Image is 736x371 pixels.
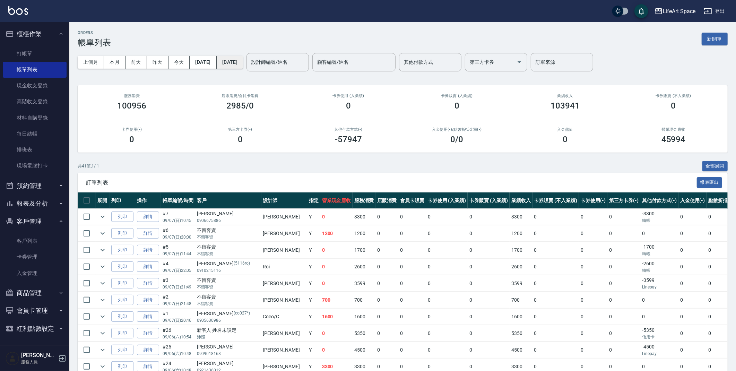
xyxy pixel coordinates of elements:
[137,345,159,355] a: 詳情
[238,135,243,144] h3: 0
[303,127,395,132] h2: 其他付款方式(-)
[353,292,375,308] td: 700
[398,309,426,325] td: 0
[532,309,579,325] td: 0
[628,94,720,98] h2: 卡券販賣 (不入業績)
[97,261,108,272] button: expand row
[307,259,320,275] td: Y
[3,249,67,265] a: 卡券管理
[97,345,108,355] button: expand row
[426,292,468,308] td: 0
[307,275,320,292] td: Y
[197,234,260,240] p: 不留客資
[168,56,190,69] button: 今天
[607,242,641,258] td: 0
[607,325,641,342] td: 0
[3,110,67,126] a: 材料自購登錄
[125,56,147,69] button: 前天
[197,227,260,234] div: 不留客資
[111,212,133,222] button: 列印
[426,325,468,342] td: 0
[579,325,607,342] td: 0
[468,192,510,209] th: 卡券販賣 (入業績)
[468,292,510,308] td: 0
[563,135,568,144] h3: 0
[3,302,67,320] button: 會員卡管理
[375,209,398,225] td: 0
[640,225,678,242] td: 0
[579,342,607,358] td: 0
[117,101,146,111] h3: 100956
[353,242,375,258] td: 1700
[111,261,133,272] button: 列印
[579,309,607,325] td: 0
[678,192,707,209] th: 入金使用(-)
[163,351,193,357] p: 09/06 (六) 10:48
[137,261,159,272] a: 詳情
[335,135,362,144] h3: -57947
[426,209,468,225] td: 0
[640,209,678,225] td: -3300
[640,325,678,342] td: -5350
[137,278,159,289] a: 詳情
[519,127,611,132] h2: 入金儲值
[111,345,133,355] button: 列印
[137,295,159,305] a: 詳情
[86,127,178,132] h2: 卡券使用(-)
[579,209,607,225] td: 0
[307,292,320,308] td: Y
[303,94,395,98] h2: 卡券使用 (入業績)
[398,275,426,292] td: 0
[197,317,260,323] p: 0905630986
[607,275,641,292] td: 0
[411,127,503,132] h2: 入金使用(-) /點數折抵金額(-)
[579,242,607,258] td: 0
[161,342,195,358] td: #25
[642,334,677,340] p: 信用卡
[640,259,678,275] td: -2600
[454,101,459,111] h3: 0
[607,292,641,308] td: 0
[510,242,532,258] td: 1700
[426,309,468,325] td: 0
[510,275,532,292] td: 3599
[194,127,286,132] h2: 第三方卡券(-)
[579,259,607,275] td: 0
[3,320,67,338] button: 紅利點數設定
[375,275,398,292] td: 0
[111,328,133,339] button: 列印
[398,342,426,358] td: 0
[426,225,468,242] td: 0
[320,209,353,225] td: 0
[468,309,510,325] td: 0
[307,225,320,242] td: Y
[78,31,111,35] h2: ORDERS
[640,309,678,325] td: 0
[532,192,579,209] th: 卡券販賣 (不入業績)
[353,192,375,209] th: 服務消費
[640,292,678,308] td: 0
[579,225,607,242] td: 0
[532,325,579,342] td: 0
[532,242,579,258] td: 0
[640,242,678,258] td: -1700
[261,259,307,275] td: Roi
[375,292,398,308] td: 0
[532,292,579,308] td: 0
[261,275,307,292] td: [PERSON_NAME]
[678,325,707,342] td: 0
[468,242,510,258] td: 0
[86,94,178,98] h3: 服務消費
[163,251,193,257] p: 09/07 (日) 11:44
[375,259,398,275] td: 0
[510,225,532,242] td: 1200
[3,78,67,94] a: 現金收支登錄
[197,343,260,351] div: [PERSON_NAME]
[642,267,677,274] p: 轉帳
[353,225,375,242] td: 1200
[197,334,260,340] p: 沛瀠
[510,325,532,342] td: 5350
[129,135,134,144] h3: 0
[468,259,510,275] td: 0
[226,101,254,111] h3: 2985/0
